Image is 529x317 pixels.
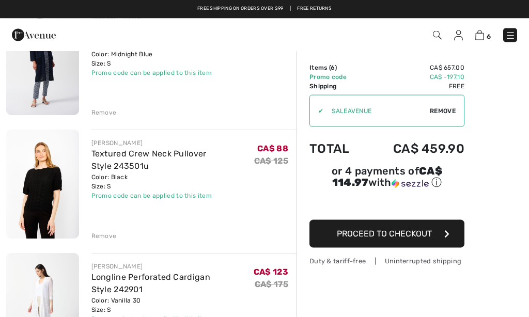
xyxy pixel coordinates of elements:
div: Color: Vanilla 30 Size: S [91,296,254,315]
span: 6 [487,33,491,40]
div: or 4 payments ofCA$ 114.97withSezzle Click to learn more about Sezzle [309,166,464,193]
img: Minimalistic Long Cardigan Style 251926 [6,7,79,116]
td: CA$ -197.10 [365,72,464,82]
td: Promo code [309,72,365,82]
div: Promo code can be applied to this item [91,69,254,78]
td: Items ( ) [309,63,365,72]
span: CA$ 114.97 [332,165,442,188]
span: | [290,5,291,12]
a: 1ère Avenue [12,29,56,39]
s: CA$ 175 [255,280,288,290]
td: Total [309,131,365,166]
span: CA$ 123 [254,267,288,277]
a: Longline Perforated Cardigan Style 242901 [91,273,210,295]
a: 6 [475,29,491,41]
span: CA$ 88 [257,144,288,154]
a: Free Returns [297,5,332,12]
div: [PERSON_NAME] [91,139,254,148]
img: Textured Crew Neck Pullover Style 243501u [6,130,79,239]
button: Proceed to Checkout [309,220,464,248]
a: Free shipping on orders over $99 [197,5,284,12]
img: Sezzle [392,179,429,188]
div: Promo code can be applied to this item [91,192,254,201]
img: My Info [454,30,463,41]
a: Textured Crew Neck Pullover Style 243501u [91,149,207,171]
div: Remove [91,232,117,241]
div: Color: Midnight Blue Size: S [91,50,254,69]
span: 6 [331,64,335,71]
img: Menu [505,30,516,41]
div: Color: Black Size: S [91,173,254,192]
td: Shipping [309,82,365,91]
div: Remove [91,108,117,118]
div: Duty & tariff-free | Uninterrupted shipping [309,256,464,266]
span: Remove [430,106,456,116]
div: or 4 payments of with [309,166,464,189]
img: Search [433,31,442,40]
img: Shopping Bag [475,30,484,40]
s: CA$ 125 [254,156,288,166]
td: Free [365,82,464,91]
span: Proceed to Checkout [337,229,432,239]
td: CA$ 657.00 [365,63,464,72]
div: ✔ [310,106,323,116]
input: Promo code [323,96,430,126]
img: 1ère Avenue [12,25,56,45]
div: [PERSON_NAME] [91,262,254,272]
iframe: PayPal-paypal [309,193,464,216]
td: CA$ 459.90 [365,131,464,166]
